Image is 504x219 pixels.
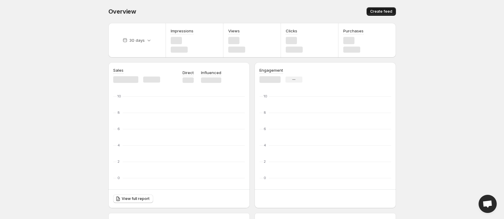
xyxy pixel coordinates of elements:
[113,194,153,203] a: View full report
[286,28,297,34] h3: Clicks
[370,9,392,14] span: Create feed
[129,37,145,43] p: 30 days
[264,94,267,98] text: 10
[183,70,194,76] p: Direct
[122,196,150,201] span: View full report
[117,127,120,131] text: 6
[117,159,120,164] text: 2
[264,127,266,131] text: 6
[367,7,396,16] button: Create feed
[264,110,266,115] text: 8
[343,28,364,34] h3: Purchases
[117,143,120,147] text: 4
[171,28,193,34] h3: Impressions
[117,176,120,180] text: 0
[264,159,266,164] text: 2
[117,94,121,98] text: 10
[117,110,120,115] text: 8
[113,67,124,73] h3: Sales
[264,143,266,147] text: 4
[264,176,266,180] text: 0
[228,28,240,34] h3: Views
[259,67,283,73] h3: Engagement
[108,8,136,15] span: Overview
[201,70,221,76] p: Influenced
[479,195,497,213] a: Open chat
